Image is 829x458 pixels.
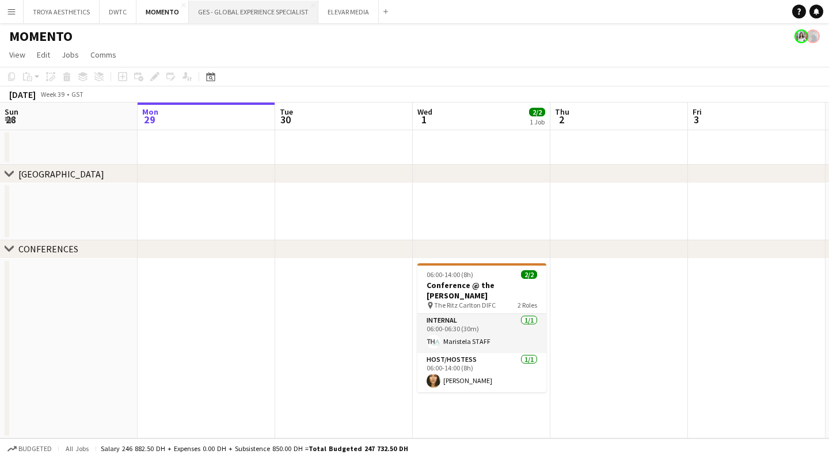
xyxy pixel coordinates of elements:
[24,1,100,23] button: TROYA AESTHETICS
[9,50,25,60] span: View
[278,113,293,126] span: 30
[806,29,820,43] app-user-avatar: Mohamed Arafa
[691,113,702,126] span: 3
[309,444,408,453] span: Total Budgeted 247 732.50 DH
[529,108,545,116] span: 2/2
[434,301,496,309] span: The Ritz Carlton DIFC
[9,89,36,100] div: [DATE]
[518,301,537,309] span: 2 Roles
[280,107,293,117] span: Tue
[37,50,50,60] span: Edit
[100,1,136,23] button: DWTC
[71,90,83,99] div: GST
[18,445,52,453] span: Budgeted
[38,90,67,99] span: Week 39
[555,107,569,117] span: Thu
[417,314,546,353] app-card-role: Internal1/106:00-06:30 (30m)Maristela STAFF
[101,444,408,453] div: Salary 246 882.50 DH + Expenses 0.00 DH + Subsistence 850.00 DH =
[142,107,158,117] span: Mon
[530,118,545,126] div: 1 Job
[63,444,91,453] span: All jobs
[794,29,808,43] app-user-avatar: Maristela Scott
[5,47,30,62] a: View
[18,243,78,255] div: CONFERENCES
[18,168,104,180] div: [GEOGRAPHIC_DATA]
[521,270,537,279] span: 2/2
[9,28,73,45] h1: MOMENTO
[6,442,54,455] button: Budgeted
[62,50,79,60] span: Jobs
[417,353,546,392] app-card-role: Host/Hostess1/106:00-14:00 (8h)[PERSON_NAME]
[136,1,189,23] button: MOMENTO
[57,47,83,62] a: Jobs
[693,107,702,117] span: Fri
[32,47,55,62] a: Edit
[5,107,18,117] span: Sun
[90,50,116,60] span: Comms
[417,280,546,301] h3: Conference @ the [PERSON_NAME]
[86,47,121,62] a: Comms
[417,263,546,392] app-job-card: 06:00-14:00 (8h)2/2Conference @ the [PERSON_NAME] The Ritz Carlton DIFC2 RolesInternal1/106:00-06...
[417,107,432,117] span: Wed
[140,113,158,126] span: 29
[318,1,379,23] button: ELEVAR MEDIA
[416,113,432,126] span: 1
[189,1,318,23] button: GES - GLOBAL EXPERIENCE SPECIALIST
[553,113,569,126] span: 2
[427,270,473,279] span: 06:00-14:00 (8h)
[3,113,18,126] span: 28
